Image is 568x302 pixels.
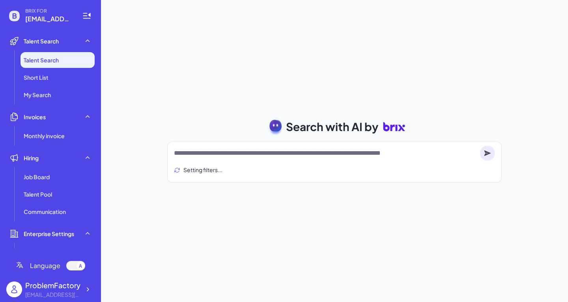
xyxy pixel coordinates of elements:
span: Enterprise Settings [24,230,74,238]
span: My Search [24,91,51,99]
span: Setting filters... [183,166,222,174]
span: martixingwei@gmail.com [25,14,73,24]
div: martixingwei@gmail.com [25,291,80,299]
span: Language [30,261,60,270]
span: Talent Pool [24,190,52,198]
img: user_logo.png [6,281,22,297]
span: Talent Search [24,37,59,45]
div: ProblemFactory [25,280,80,291]
span: Search with AI by [286,118,378,135]
span: BRIX FOR [25,8,73,14]
span: Monthly invoice [24,132,65,140]
span: Job Board [24,173,50,181]
span: Hiring [24,154,39,162]
span: Communication [24,208,66,216]
span: Talent Search [24,56,59,64]
span: Short List [24,73,49,81]
span: Invoices [24,113,46,121]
